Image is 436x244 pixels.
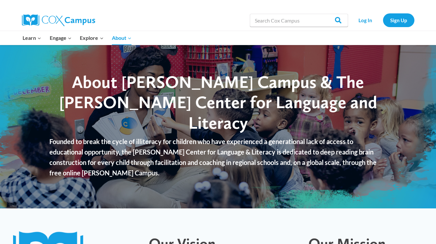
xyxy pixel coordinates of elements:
[23,34,41,42] span: Learn
[80,34,103,42] span: Explore
[351,13,414,27] nav: Secondary Navigation
[250,14,348,27] input: Search Cox Campus
[19,31,136,45] nav: Primary Navigation
[351,13,380,27] a: Log In
[59,72,377,133] span: About [PERSON_NAME] Campus & The [PERSON_NAME] Center for Language and Literacy
[22,14,95,26] img: Cox Campus
[49,136,387,178] p: Founded to break the cycle of illiteracy for children who have experienced a generational lack of...
[383,13,414,27] a: Sign Up
[112,34,131,42] span: About
[50,34,72,42] span: Engage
